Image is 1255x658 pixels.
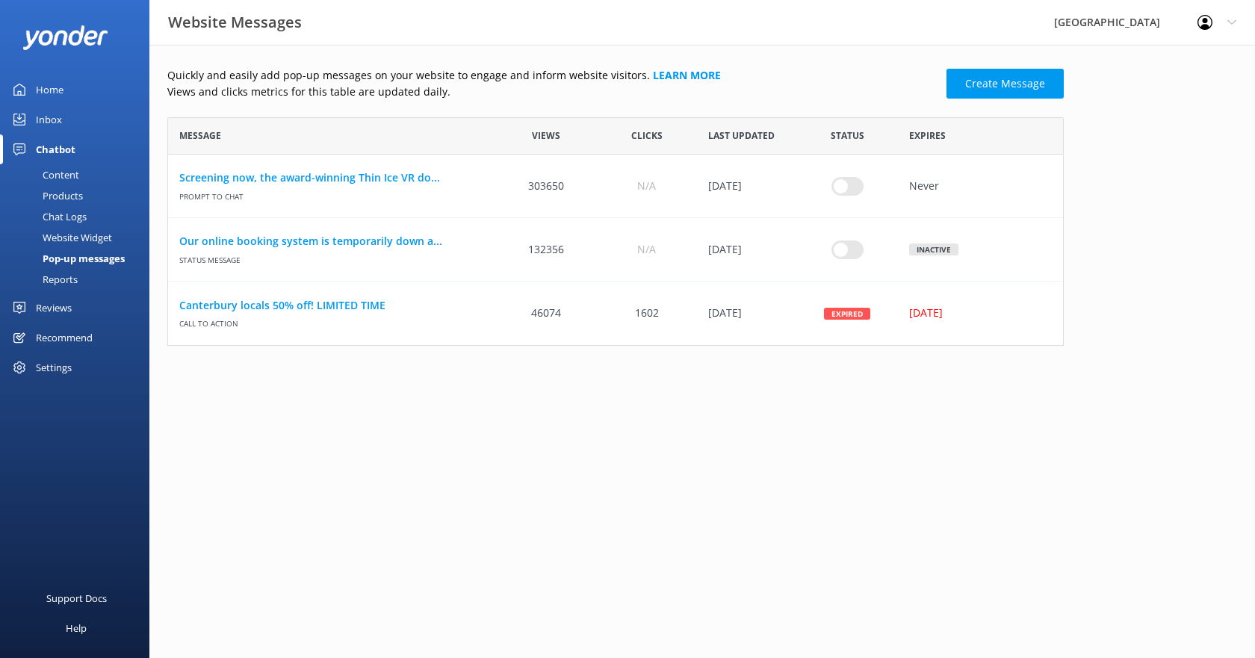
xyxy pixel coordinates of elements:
h3: Website Messages [168,10,302,34]
a: Products [9,185,149,206]
span: Expires [909,128,946,143]
div: 10 Jun 2025 [697,282,797,345]
span: Status [831,128,864,143]
div: Inactive [909,243,958,255]
div: 132356 [496,218,596,282]
a: Our online booking system is temporarily down a... [179,233,485,249]
div: 06 Mar 2023 [697,155,797,218]
div: Pop-up messages [9,248,125,269]
div: Home [36,75,63,105]
div: Chat Logs [9,206,87,227]
span: N/A [637,178,656,194]
div: row [167,218,1064,282]
a: Learn more [653,68,721,82]
span: Message [179,128,221,143]
span: Views [532,128,560,143]
div: Help [66,613,87,643]
img: yonder-white-logo.png [22,25,108,50]
div: Content [9,164,79,185]
span: Status message [179,249,485,265]
div: Website Widget [9,227,112,248]
a: Create Message [946,69,1064,99]
span: Call to action [179,314,485,329]
div: Inbox [36,105,62,134]
div: grid [167,155,1064,345]
p: Views and clicks metrics for this table are updated daily. [167,84,938,100]
div: 303650 [496,155,596,218]
a: Pop-up messages [9,248,149,269]
span: N/A [637,241,656,258]
span: Prompt to Chat [179,186,485,202]
a: Content [9,164,149,185]
div: row [167,282,1064,345]
div: Reviews [36,293,72,323]
div: 02 Sep 2025 [697,218,797,282]
div: Expired [824,307,870,319]
span: Clicks [631,128,663,143]
div: Products [9,185,83,206]
div: 1602 [596,282,696,345]
div: row [167,155,1064,218]
a: Reports [9,269,149,290]
div: Reports [9,269,78,290]
div: Support Docs [46,583,107,613]
span: Last updated [708,128,775,143]
a: Chat Logs [9,206,149,227]
div: 46074 [496,282,596,345]
div: Recommend [36,323,93,353]
div: Never [898,155,1063,218]
p: Quickly and easily add pop-up messages on your website to engage and inform website visitors. [167,67,938,84]
div: [DATE] [909,305,1043,321]
div: Settings [36,353,72,382]
a: Canterbury locals 50% off! LIMITED TIME [179,297,485,314]
a: Screening now, the award-winning Thin Ice VR do... [179,170,485,186]
div: Chatbot [36,134,75,164]
a: Website Widget [9,227,149,248]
